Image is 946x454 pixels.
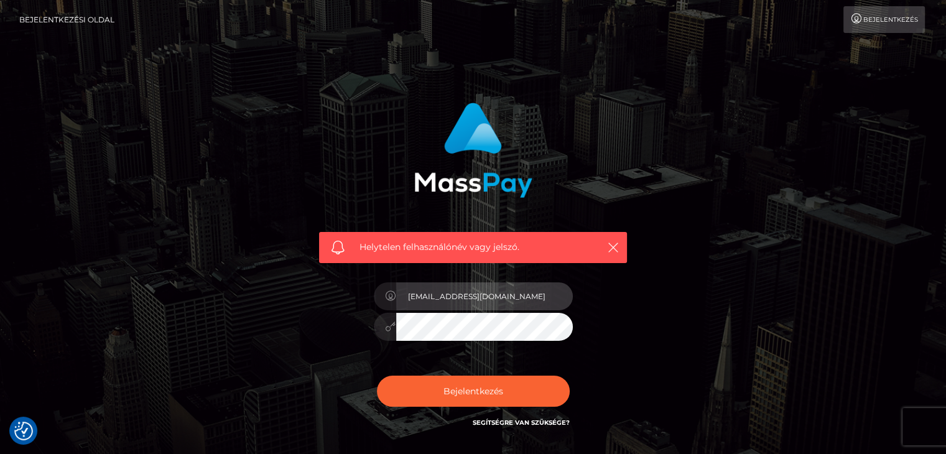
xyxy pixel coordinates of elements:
[843,6,925,33] a: Bejelentkezés
[14,422,33,440] button: Hozzájárulási beállítások
[473,419,570,427] a: Segítségre van szüksége?
[377,376,570,407] button: Bejelentkezés
[396,282,573,310] input: Felhasználónév...
[19,15,114,24] font: Bejelentkezési oldal
[414,103,532,198] img: MassPay bejelentkezés
[14,422,33,440] img: Hozzájárulás gomb újbóli megtekintése
[863,16,918,24] font: Bejelentkezés
[19,6,114,33] a: Bejelentkezési oldal
[443,386,503,397] font: Bejelentkezés
[359,241,519,252] font: Helytelen felhasználónév vagy jelszó.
